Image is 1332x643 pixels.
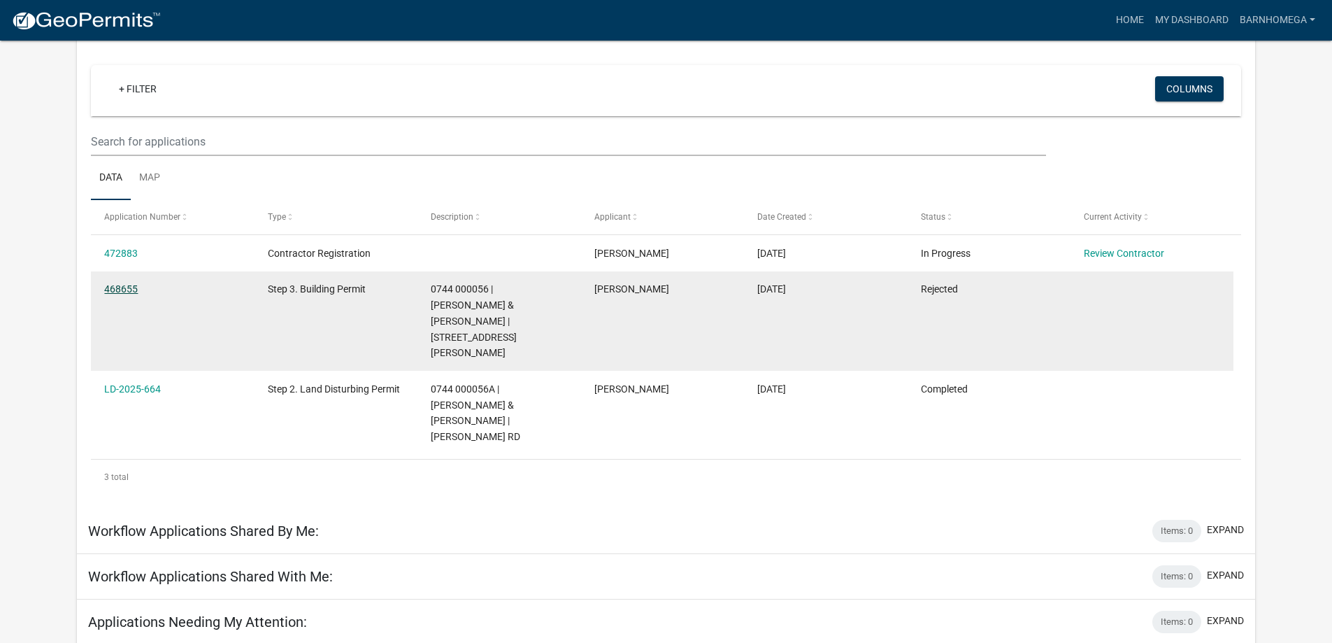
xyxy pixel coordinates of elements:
[91,127,1045,156] input: Search for applications
[1084,212,1142,222] span: Current Activity
[757,248,786,259] span: 09/03/2025
[417,200,580,234] datatable-header-cell: Description
[268,283,366,295] span: Step 3. Building Permit
[268,248,371,259] span: Contractor Registration
[431,212,473,222] span: Description
[757,212,806,222] span: Date Created
[268,383,400,395] span: Step 2. Land Disturbing Permit
[757,383,786,395] span: 06/23/2025
[581,200,744,234] datatable-header-cell: Applicant
[1155,76,1224,101] button: Columns
[104,248,138,259] a: 472883
[1152,611,1201,633] div: Items: 0
[104,383,161,395] a: LD-2025-664
[594,283,669,295] span: Dewayne Ivey
[1070,200,1233,234] datatable-header-cell: Current Activity
[594,248,669,259] span: Dewayne Ivey
[131,156,169,201] a: Map
[104,283,138,295] a: 468655
[77,40,1255,509] div: collapse
[108,76,168,101] a: + Filter
[1207,614,1244,628] button: expand
[91,156,131,201] a: Data
[1207,568,1244,583] button: expand
[88,523,319,539] h5: Workflow Applications Shared By Me:
[431,283,517,358] span: 0744 000056 | NANCE JEFFREY & JULIE TURNER | 63 JARRELL HOGG RD
[88,614,307,630] h5: Applications Needing My Attention:
[907,200,1070,234] datatable-header-cell: Status
[1084,248,1164,259] a: Review Contractor
[594,383,669,395] span: Dewayne Ivey
[1110,7,1150,34] a: Home
[88,568,333,585] h5: Workflow Applications Shared With Me:
[921,283,958,295] span: Rejected
[1207,523,1244,537] button: expand
[921,383,968,395] span: Completed
[268,212,286,222] span: Type
[104,212,180,222] span: Application Number
[757,283,786,295] span: 08/25/2025
[1152,565,1201,588] div: Items: 0
[921,212,945,222] span: Status
[431,383,520,442] span: 0744 000056A | NANCE JEFFREY & JULIE TURNER | JARRELL HOGG RD
[1234,7,1321,34] a: BarnHomeGA
[744,200,907,234] datatable-header-cell: Date Created
[91,200,254,234] datatable-header-cell: Application Number
[1150,7,1234,34] a: My Dashboard
[921,248,971,259] span: In Progress
[255,200,417,234] datatable-header-cell: Type
[594,212,631,222] span: Applicant
[91,460,1241,495] div: 3 total
[1152,520,1201,542] div: Items: 0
